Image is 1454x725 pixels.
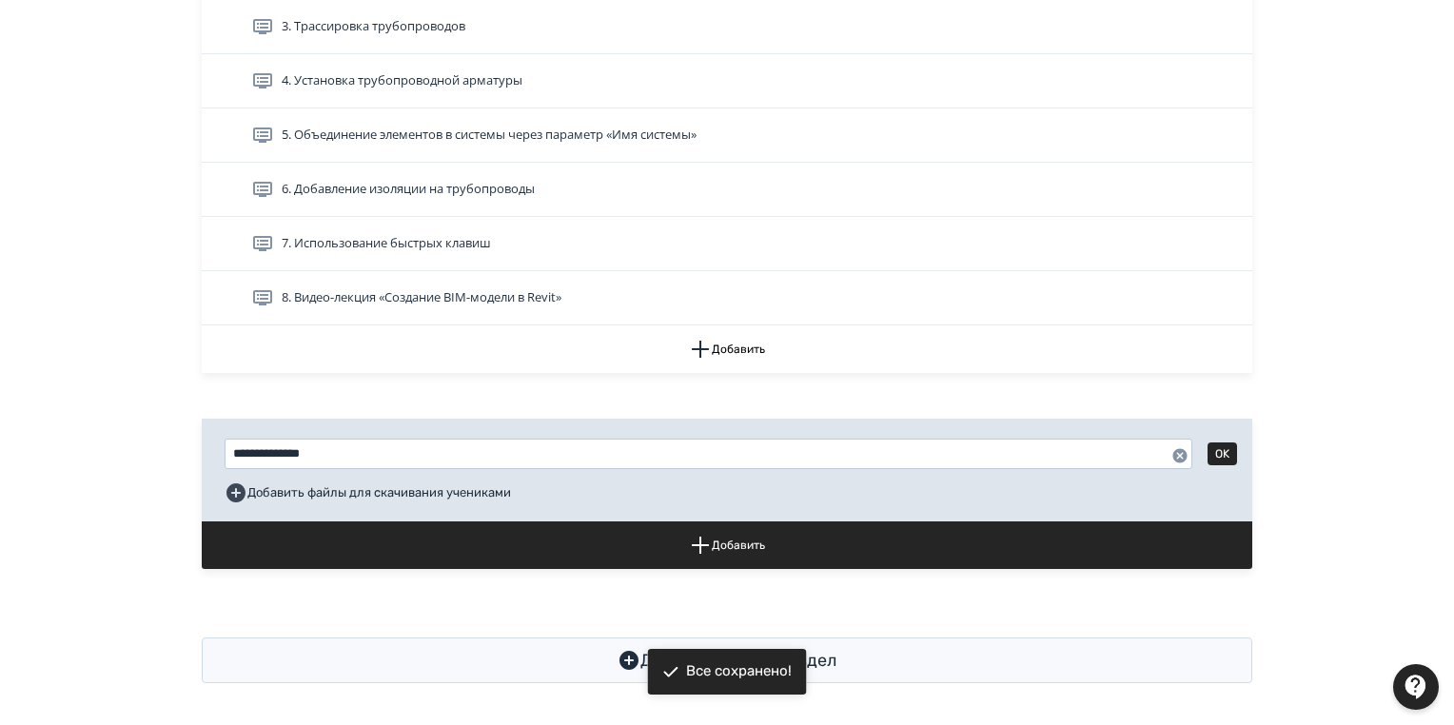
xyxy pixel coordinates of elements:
button: Добавить новый раздел [202,637,1252,683]
span: 8. Видео-лекция «Создание BIM-модели в Revit» [282,288,561,307]
span: 3. Трассировка трубопроводов [282,17,465,36]
div: 8. Видео-лекция «Создание BIM-модели в Revit» [202,271,1252,325]
span: 7. Использование быстрых клавиш [282,234,491,253]
div: Все сохранено! [686,662,792,681]
div: 4. Установка трубопроводной арматуры [202,54,1252,108]
span: 5. Объединение элементов в системы через параметр «Имя системы» [282,126,697,145]
span: 6. Добавление изоляции на трубопроводы [282,180,535,199]
div: 7. Использование быстрых клавиш [202,217,1252,271]
div: 6. Добавление изоляции на трубопроводы [202,163,1252,217]
button: Добавить файлы для скачивания учениками [225,478,511,508]
div: 5. Объединение элементов в системы через параметр «Имя системы» [202,108,1252,163]
button: Добавить [202,521,1252,569]
span: 4. Установка трубопроводной арматуры [282,71,522,90]
button: Добавить [202,325,1252,373]
button: OK [1208,442,1237,465]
